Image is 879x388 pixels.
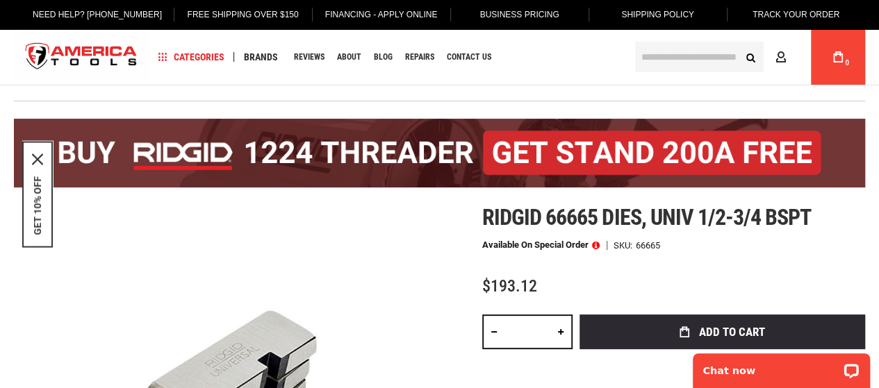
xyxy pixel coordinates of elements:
p: Available on Special Order [482,240,600,250]
span: Brands [244,52,278,62]
span: Shipping Policy [621,10,694,19]
button: GET 10% OFF [32,176,43,235]
img: America Tools [14,31,149,83]
button: Add to Cart [580,314,865,349]
span: Ridgid 66665 dies, univ 1/2-3/4 bspt [482,204,811,230]
a: Blog [368,48,399,67]
iframe: LiveChat chat widget [684,344,879,388]
a: Reviews [288,48,331,67]
strong: SKU [614,241,636,250]
span: Blog [374,53,393,61]
a: 0 [825,29,851,85]
span: Reviews [294,53,325,61]
a: About [331,48,368,67]
button: Close [32,153,43,165]
span: About [337,53,361,61]
button: Search [737,44,764,70]
span: Add to Cart [698,326,764,338]
a: Categories [151,48,231,67]
span: Categories [158,52,224,62]
img: BOGO: Buy the RIDGID® 1224 Threader (26092), get the 92467 200A Stand FREE! [14,119,865,187]
svg: close icon [32,153,43,165]
a: store logo [14,31,149,83]
span: Contact Us [447,53,491,61]
span: Repairs [405,53,434,61]
div: 66665 [636,241,660,250]
span: 0 [845,59,849,67]
span: $193.12 [482,276,537,296]
a: Contact Us [441,48,498,67]
a: Repairs [399,48,441,67]
a: Brands [238,48,284,67]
